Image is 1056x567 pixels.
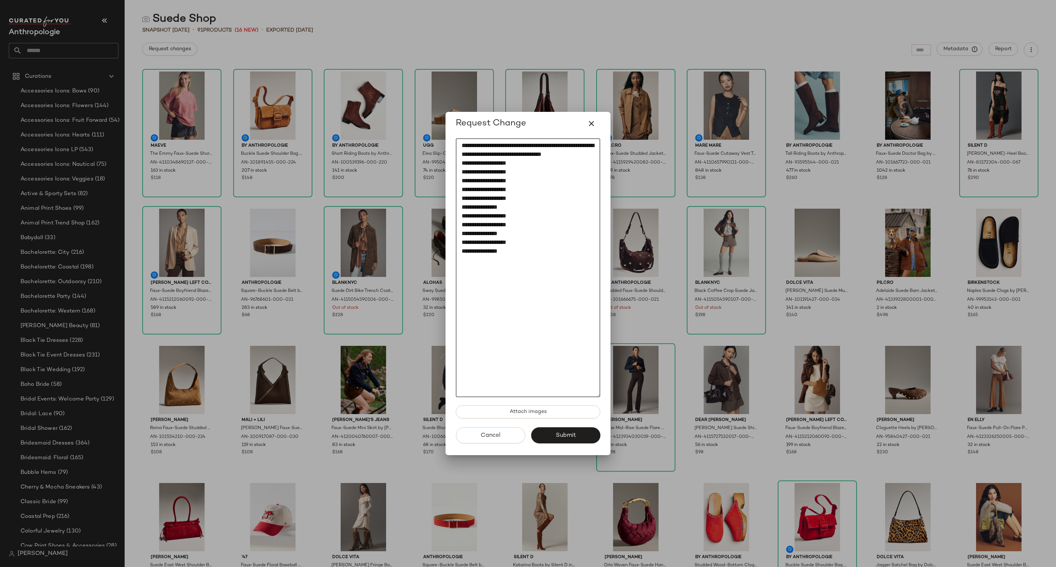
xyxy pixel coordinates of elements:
[555,432,576,439] span: Submit
[456,118,526,129] span: Request Change
[480,432,500,439] span: Cancel
[456,405,600,418] button: Attach images
[456,427,525,443] button: Cancel
[531,427,600,443] button: Submit
[509,409,547,415] span: Attach images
